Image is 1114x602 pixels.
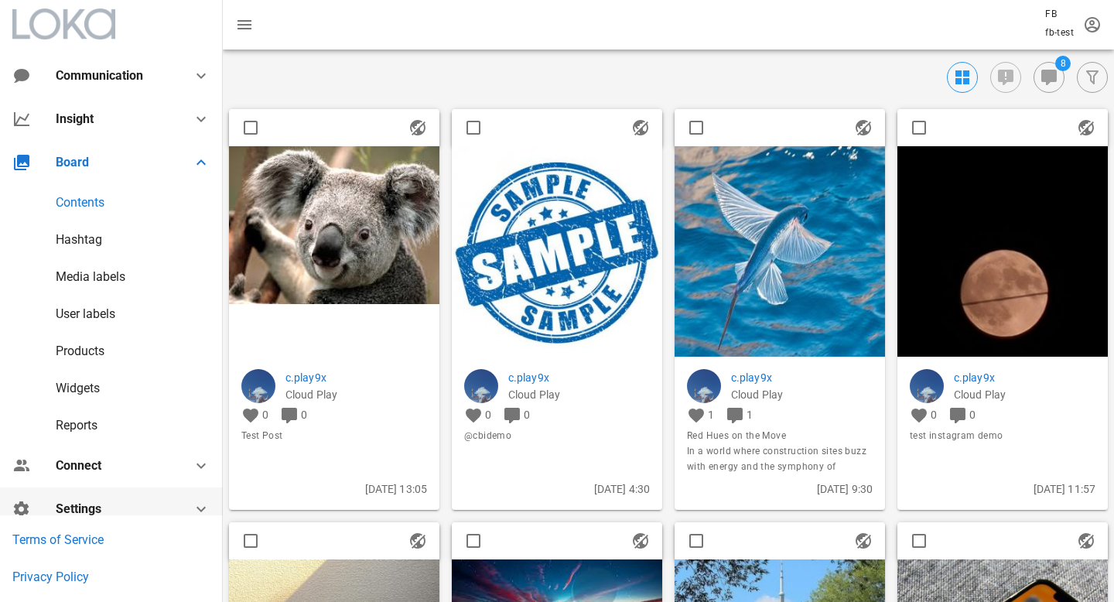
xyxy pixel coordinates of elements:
a: Reports [56,418,97,433]
a: Media labels [56,269,125,284]
span: test instagram demo [910,428,1095,443]
p: [DATE] 9:30 [687,481,873,498]
p: FB [1045,6,1074,22]
p: fb-test [1045,25,1074,40]
div: Settings [56,501,173,516]
span: Badge [1055,56,1071,71]
span: 0 [931,409,937,421]
p: Cloud Play [954,386,1095,403]
p: [DATE] 13:05 [241,481,427,498]
span: Red Hues on the Move [687,428,873,443]
a: c.play9x [954,369,1095,386]
img: c.play9x [910,369,944,403]
a: Hashtag [56,232,102,247]
span: @cbidemo [464,428,650,443]
span: 1 [708,409,714,421]
span: 0 [969,409,976,421]
p: Cloud Play [731,386,873,403]
div: Board [56,155,173,169]
a: c.play9x [508,369,650,386]
img: 1477468514701793_12602392073051_3584436006114379255_n.jpg [229,146,439,304]
a: c.play9x [285,369,427,386]
span: 0 [301,409,307,421]
a: Widgets [56,381,100,395]
span: 0 [262,409,268,421]
p: [DATE] 4:30 [464,481,650,498]
img: c.play9x [687,369,721,403]
a: Terms of Service [12,532,104,547]
a: User labels [56,306,115,321]
a: Privacy Policy [12,570,89,584]
span: 0 [524,409,530,421]
span: Test Post [241,428,427,443]
img: 1477470510430901_12602389267598_1107738350929829343_n.jpg [675,146,885,357]
div: Insight [56,111,173,126]
img: 1477469514231031_12602391455360_263366625393701502_n.jpg [452,146,662,357]
span: 1 [747,409,753,421]
a: Contents [56,195,104,210]
p: [DATE] 11:57 [910,481,1095,498]
div: Connect [56,458,173,473]
div: Communication [56,68,167,83]
img: 1477471509001387_12602388419597_37141242809751275_n.jpg [897,146,1108,357]
span: 0 [485,409,491,421]
p: Cloud Play [285,386,427,403]
p: Cloud Play [508,386,650,403]
a: c.play9x [731,369,873,386]
img: c.play9x [241,369,275,403]
a: Products [56,344,104,358]
img: c.play9x [464,369,498,403]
